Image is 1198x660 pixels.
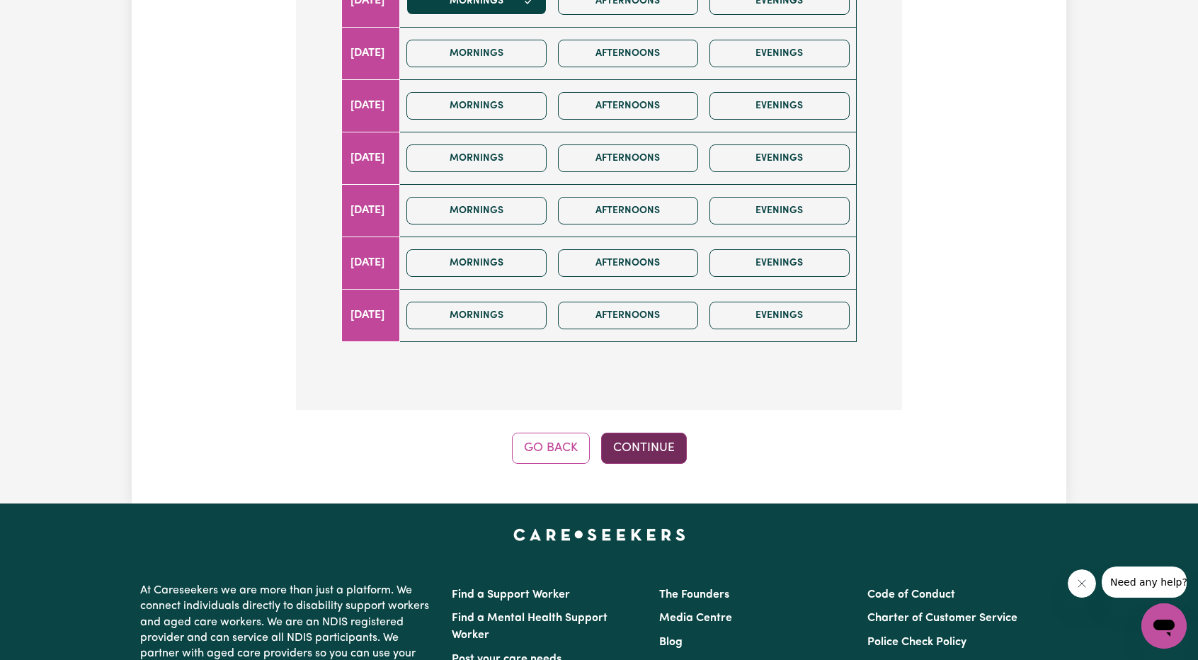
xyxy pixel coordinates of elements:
[558,144,698,172] button: Afternoons
[342,289,400,341] td: [DATE]
[558,249,698,277] button: Afternoons
[342,132,400,184] td: [DATE]
[342,184,400,237] td: [DATE]
[709,197,850,224] button: Evenings
[867,613,1017,624] a: Charter of Customer Service
[659,613,732,624] a: Media Centre
[452,589,570,601] a: Find a Support Worker
[709,40,850,67] button: Evenings
[601,433,687,464] button: Continue
[709,302,850,329] button: Evenings
[342,79,400,132] td: [DATE]
[406,92,547,120] button: Mornings
[659,589,729,601] a: The Founders
[709,144,850,172] button: Evenings
[1102,567,1187,598] iframe: Message from company
[709,92,850,120] button: Evenings
[512,433,590,464] button: Go Back
[1141,603,1187,649] iframe: Button to launch messaging window
[342,27,400,79] td: [DATE]
[452,613,607,641] a: Find a Mental Health Support Worker
[406,144,547,172] button: Mornings
[406,249,547,277] button: Mornings
[558,92,698,120] button: Afternoons
[406,40,547,67] button: Mornings
[709,249,850,277] button: Evenings
[406,197,547,224] button: Mornings
[558,40,698,67] button: Afternoons
[867,637,966,648] a: Police Check Policy
[8,10,86,21] span: Need any help?
[558,197,698,224] button: Afternoons
[558,302,698,329] button: Afternoons
[513,529,685,540] a: Careseekers home page
[406,302,547,329] button: Mornings
[659,637,683,648] a: Blog
[1068,569,1096,598] iframe: Close message
[867,589,955,601] a: Code of Conduct
[342,237,400,289] td: [DATE]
